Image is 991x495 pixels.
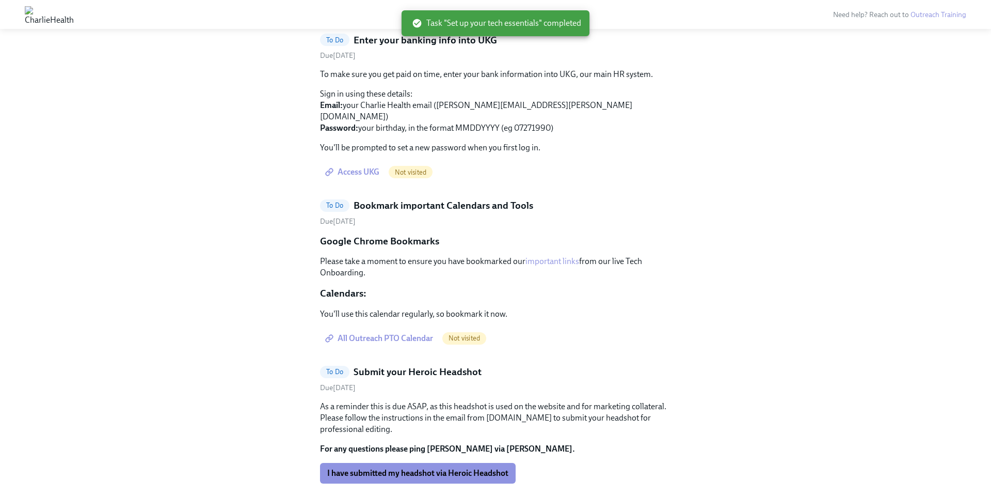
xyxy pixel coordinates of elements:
[320,199,671,226] a: To DoBookmark important Calendars and ToolsDue[DATE]
[320,365,671,393] a: To DoSubmit your Heroic HeadshotDue[DATE]
[525,256,579,266] a: important links
[320,88,671,134] p: Sign in using these details: your Charlie Health email ([PERSON_NAME][EMAIL_ADDRESS][PERSON_NAME]...
[833,10,966,19] span: Need help? Reach out to
[320,463,516,484] button: I have submitted my headshot via Heroic Headshot
[354,199,533,212] h5: Bookmark important Calendars and Tools
[442,334,486,342] span: Not visited
[320,142,671,153] p: You'll be prompted to set a new password when you first log in.
[320,123,358,133] strong: Password:
[354,365,482,379] h5: Submit your Heroic Headshot
[910,10,966,19] a: Outreach Training
[320,256,671,279] p: Please take a moment to ensure you have bookmarked our from our live Tech Onboarding.
[320,51,356,60] span: Tuesday, October 7th 2025, 10:00 am
[320,401,671,435] p: As a reminder this is due ASAP, as this headshot is used on the website and for marketing collate...
[320,34,671,61] a: To DoEnter your banking info into UKGDue[DATE]
[25,6,74,23] img: CharlieHealth
[320,287,671,300] p: Calendars:
[412,18,581,29] span: Task "Set up your tech essentials" completed
[389,168,433,176] span: Not visited
[320,162,387,182] a: Access UKG
[320,202,349,209] span: To Do
[320,235,671,248] p: Google Chrome Bookmarks
[320,100,343,110] strong: Email:
[320,217,356,226] span: Tuesday, October 7th 2025, 10:00 am
[320,328,440,349] a: All Outreach PTO Calendar
[320,444,575,454] strong: For any questions please ping [PERSON_NAME] via [PERSON_NAME].
[327,468,508,478] span: I have submitted my headshot via Heroic Headshot
[320,308,671,320] p: You'll use this calendar regularly, so bookmark it now.
[320,383,356,392] span: Friday, October 10th 2025, 10:00 am
[327,167,379,177] span: Access UKG
[354,34,497,47] h5: Enter your banking info into UKG
[320,69,671,80] p: To make sure you get paid on time, enter your bank information into UKG, our main HR system.
[327,333,433,344] span: All Outreach PTO Calendar
[320,368,349,376] span: To Do
[320,36,349,44] span: To Do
